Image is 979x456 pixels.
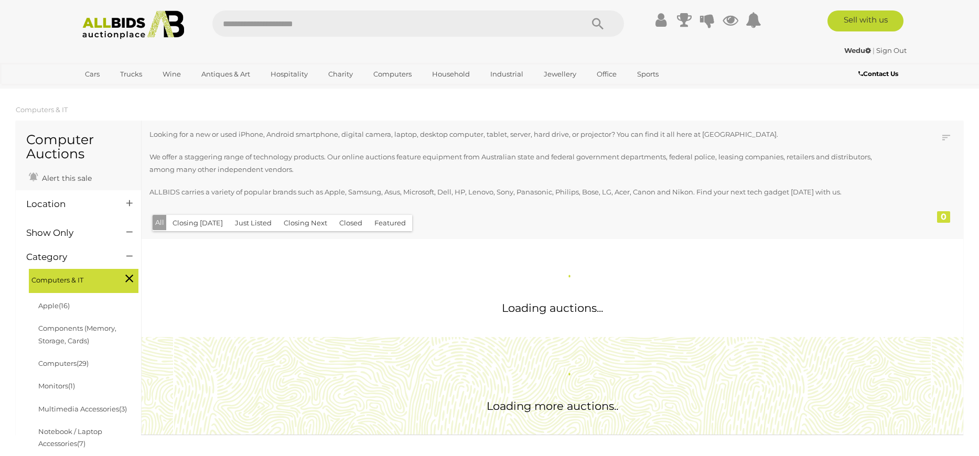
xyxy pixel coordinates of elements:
a: Household [425,66,477,83]
span: (1) [68,382,75,390]
button: Closing Next [277,215,333,231]
a: Computers(29) [38,359,89,367]
span: (3) [119,405,127,413]
span: Computers & IT [31,272,110,286]
a: Sign Out [876,46,907,55]
button: Search [572,10,624,37]
button: Closed [333,215,369,231]
a: Components (Memory, Storage, Cards) [38,324,116,344]
span: (16) [59,301,70,310]
b: Contact Us [858,70,898,78]
a: Trucks [113,66,149,83]
button: All [153,215,167,230]
a: Notebook / Laptop Accessories(7) [38,427,102,448]
h4: Category [26,252,111,262]
a: Office [590,66,623,83]
p: ALLBIDS carries a variety of popular brands such as Apple, Samsung, Asus, Microsoft, Dell, HP, Le... [149,186,880,198]
a: Alert this sale [26,169,94,185]
a: Wine [156,66,188,83]
p: Looking for a new or used iPhone, Android smartphone, digital camera, laptop, desktop computer, t... [149,128,880,140]
span: (7) [77,439,85,448]
a: Sports [630,66,665,83]
div: 0 [937,211,950,223]
strong: Wedu [844,46,871,55]
a: Cars [78,66,106,83]
a: Antiques & Art [195,66,257,83]
a: Computers & IT [16,105,68,114]
a: Apple(16) [38,301,70,310]
a: Multimedia Accessories(3) [38,405,127,413]
a: Computers [367,66,418,83]
a: Sell with us [827,10,903,31]
span: Alert this sale [39,173,92,183]
a: Jewellery [537,66,583,83]
h4: Show Only [26,228,111,238]
h1: Computer Auctions [26,133,131,161]
a: Hospitality [264,66,315,83]
span: Loading more auctions.. [487,399,618,412]
button: Featured [368,215,412,231]
button: Closing [DATE] [166,215,229,231]
span: | [873,46,875,55]
a: Wedu [844,46,873,55]
button: Just Listed [229,215,278,231]
img: Allbids.com.au [77,10,190,39]
a: Industrial [483,66,530,83]
span: Loading auctions... [502,301,603,314]
a: [GEOGRAPHIC_DATA] [78,83,166,100]
p: We offer a staggering range of technology products. Our online auctions feature equipment from Au... [149,151,880,176]
a: Monitors(1) [38,382,75,390]
h4: Location [26,199,111,209]
a: Charity [321,66,360,83]
span: (29) [77,359,89,367]
a: Contact Us [858,68,901,80]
